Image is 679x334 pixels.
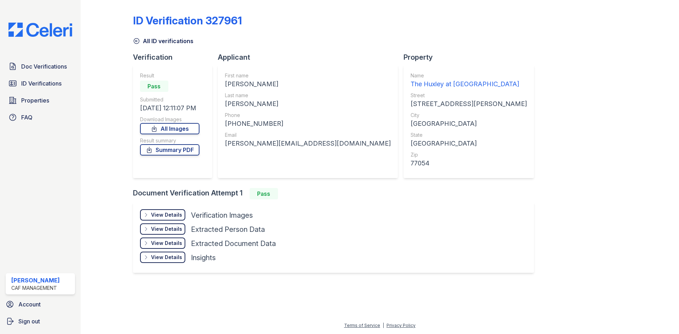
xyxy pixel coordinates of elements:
[140,116,199,123] div: Download Images
[11,276,60,285] div: [PERSON_NAME]
[225,112,391,119] div: Phone
[191,253,216,263] div: Insights
[21,113,33,122] span: FAQ
[191,210,253,220] div: Verification Images
[18,300,41,309] span: Account
[344,323,380,328] a: Terms of Service
[21,79,62,88] span: ID Verifications
[133,188,540,199] div: Document Verification Attempt 1
[133,52,218,62] div: Verification
[140,103,199,113] div: [DATE] 12:11:07 PM
[411,131,527,139] div: State
[140,96,199,103] div: Submitted
[3,314,78,328] a: Sign out
[6,59,75,74] a: Doc Verifications
[6,93,75,107] a: Properties
[140,144,199,156] a: Summary PDF
[225,131,391,139] div: Email
[411,112,527,119] div: City
[191,239,276,248] div: Extracted Document Data
[250,188,278,199] div: Pass
[411,158,527,168] div: 77054
[411,151,527,158] div: Zip
[18,317,40,326] span: Sign out
[411,92,527,99] div: Street
[11,285,60,292] div: CAF Management
[411,139,527,148] div: [GEOGRAPHIC_DATA]
[6,110,75,124] a: FAQ
[218,52,404,62] div: Applicant
[3,297,78,311] a: Account
[411,72,527,79] div: Name
[133,14,242,27] div: ID Verification 327961
[649,306,672,327] iframe: chat widget
[191,224,265,234] div: Extracted Person Data
[133,37,193,45] a: All ID verifications
[411,72,527,89] a: Name The Huxley at [GEOGRAPHIC_DATA]
[151,254,182,261] div: View Details
[225,92,391,99] div: Last name
[3,23,78,37] img: CE_Logo_Blue-a8612792a0a2168367f1c8372b55b34899dd931a85d93a1a3d3e32e68fde9ad4.png
[151,225,182,233] div: View Details
[225,139,391,148] div: [PERSON_NAME][EMAIL_ADDRESS][DOMAIN_NAME]
[383,323,384,328] div: |
[140,72,199,79] div: Result
[225,119,391,129] div: [PHONE_NUMBER]
[411,99,527,109] div: [STREET_ADDRESS][PERSON_NAME]
[404,52,540,62] div: Property
[225,99,391,109] div: [PERSON_NAME]
[21,62,67,71] span: Doc Verifications
[411,119,527,129] div: [GEOGRAPHIC_DATA]
[140,81,168,92] div: Pass
[387,323,416,328] a: Privacy Policy
[411,79,527,89] div: The Huxley at [GEOGRAPHIC_DATA]
[140,137,199,144] div: Result summary
[6,76,75,90] a: ID Verifications
[151,240,182,247] div: View Details
[151,211,182,218] div: View Details
[225,79,391,89] div: [PERSON_NAME]
[225,72,391,79] div: First name
[140,123,199,134] a: All Images
[21,96,49,105] span: Properties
